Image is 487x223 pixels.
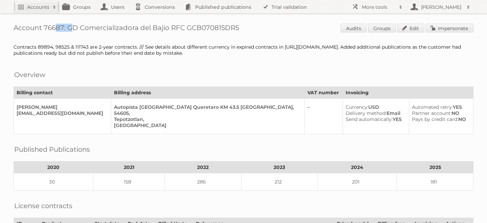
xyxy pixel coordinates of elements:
h1: Account 76687: GD Comercializadora del Bajio RFC GCB070815DR5 [14,24,473,34]
h2: More tools [362,4,396,10]
th: 2021 [93,162,165,173]
h2: Accounts [27,4,49,10]
span: Automated retry: [412,104,453,110]
th: 2023 [241,162,318,173]
a: Edit [397,24,424,32]
td: 30 [14,173,93,191]
div: Tepotzotlan, [114,116,299,122]
th: 2025 [397,162,473,173]
div: NO [412,110,468,116]
div: Autopista [GEOGRAPHIC_DATA] Queretaro KM 43.5 [GEOGRAPHIC_DATA], [114,104,299,110]
span: Partner account: [412,110,451,116]
th: VAT number [305,87,343,99]
td: 158 [93,173,165,191]
th: Billing contact [14,87,111,99]
div: Email [346,110,403,116]
th: Billing address [111,87,305,99]
td: 181 [397,173,473,191]
div: [EMAIL_ADDRESS][DOMAIN_NAME] [17,110,106,116]
a: Impersonate [426,24,473,32]
div: USD [346,104,403,110]
span: Pays by credit card: [412,116,458,122]
span: Delivery method: [346,110,387,116]
a: Audits [341,24,367,32]
th: Invoicing [343,87,473,99]
h2: License contracts [14,201,72,211]
th: 2024 [318,162,397,173]
div: 54605, [114,110,299,116]
span: Currency: [346,104,368,110]
td: – [305,99,343,134]
h2: Overview [14,70,45,80]
th: 2020 [14,162,93,173]
div: Contracts 89894, 98525 & 111743 are 2-year contracts. /// See details about different currency in... [14,44,473,56]
h2: [PERSON_NAME] [419,4,463,10]
span: Send automatically: [346,116,393,122]
th: 2022 [165,162,241,173]
td: 286 [165,173,241,191]
td: 212 [241,173,318,191]
div: [PERSON_NAME] [17,104,106,110]
a: Groups [368,24,396,32]
div: [GEOGRAPHIC_DATA] [114,122,299,128]
div: YES [346,116,403,122]
div: NO [412,116,468,122]
div: YES [412,104,468,110]
h2: Published Publications [14,144,90,154]
td: 201 [318,173,397,191]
